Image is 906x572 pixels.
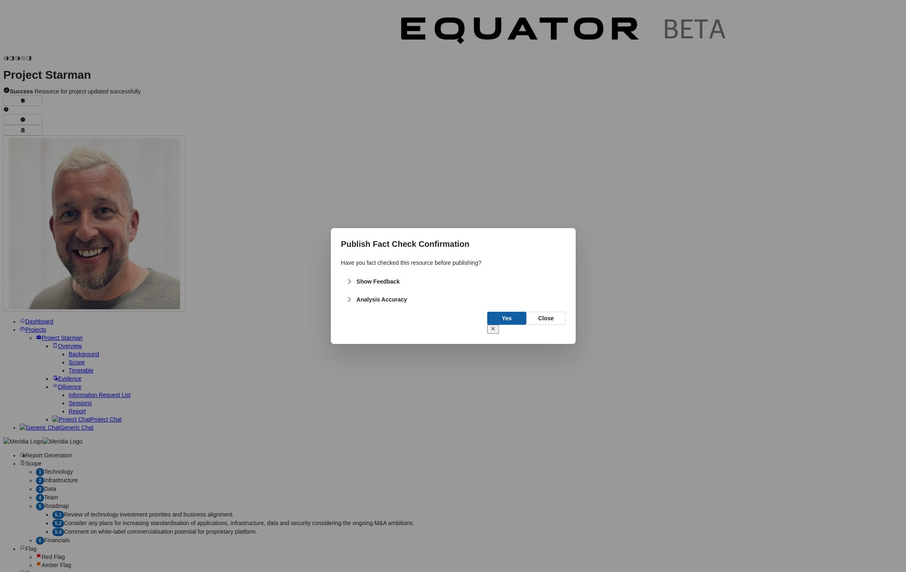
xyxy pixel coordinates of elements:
strong: Show Feedback [356,277,400,286]
button: Close [526,312,565,325]
button: Yes [487,312,526,325]
h2: Publish Fact Check Confirmation [341,238,565,250]
p: Have you fact checked this resource before publishing? [341,259,565,267]
strong: Analysis Accuracy [356,295,407,304]
button: Analysis Accuracy [341,290,565,308]
button: Show Feedback [341,273,565,290]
